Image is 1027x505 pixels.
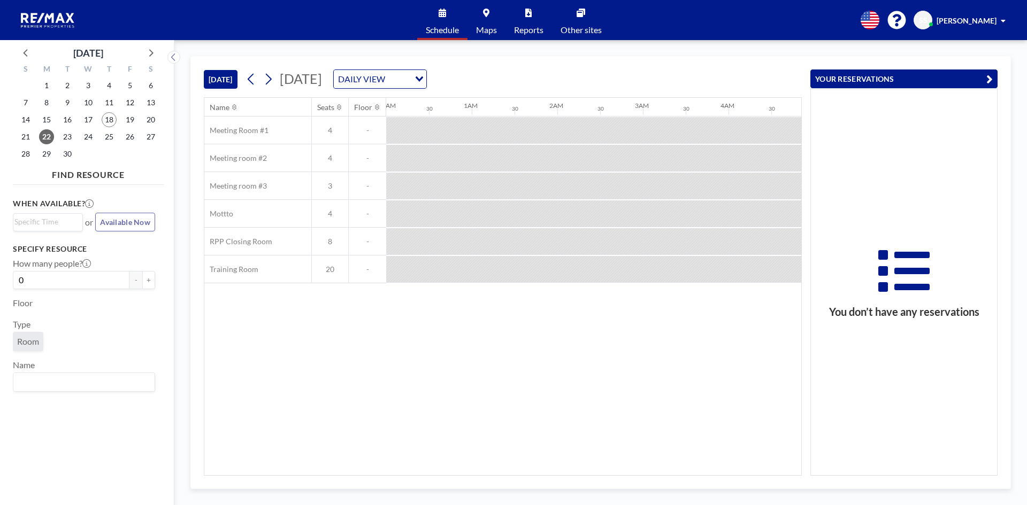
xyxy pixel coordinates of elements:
span: DAILY VIEW [336,72,387,86]
span: Meeting Room #1 [204,126,269,135]
div: Name [210,103,229,112]
span: - [349,209,386,219]
span: Thursday, September 11, 2025 [102,95,117,110]
span: Wednesday, September 24, 2025 [81,129,96,144]
span: Room [17,336,39,347]
h3: Specify resource [13,244,155,254]
span: 3 [312,181,348,191]
input: Search for option [14,375,149,389]
span: or [85,217,93,228]
span: Schedule [426,26,459,34]
span: Wednesday, September 10, 2025 [81,95,96,110]
span: Sunday, September 7, 2025 [18,95,33,110]
span: Tuesday, September 23, 2025 [60,129,75,144]
div: 12AM [378,102,396,110]
span: Monday, September 1, 2025 [39,78,54,93]
span: Mottto [204,209,233,219]
span: Maps [476,26,497,34]
span: - [349,237,386,246]
span: Monday, September 15, 2025 [39,112,54,127]
button: + [142,271,155,289]
span: Training Room [204,265,258,274]
div: F [119,63,140,77]
span: 8 [312,237,348,246]
label: How many people? [13,258,91,269]
span: Tuesday, September 30, 2025 [60,146,75,161]
input: Search for option [14,216,76,228]
div: 30 [597,105,604,112]
span: Tuesday, September 16, 2025 [60,112,75,127]
button: - [129,271,142,289]
span: Meeting room #3 [204,181,267,191]
span: Sunday, September 28, 2025 [18,146,33,161]
div: 3AM [635,102,649,110]
div: Seats [317,103,334,112]
div: S [16,63,36,77]
span: Saturday, September 6, 2025 [143,78,158,93]
div: T [57,63,78,77]
span: 4 [312,126,348,135]
div: 30 [683,105,689,112]
div: 2AM [549,102,563,110]
span: [PERSON_NAME] [937,16,997,25]
img: organization-logo [17,10,79,31]
button: [DATE] [204,70,237,89]
span: Tuesday, September 9, 2025 [60,95,75,110]
span: - [349,181,386,191]
div: W [78,63,99,77]
span: Meeting room #2 [204,153,267,163]
div: [DATE] [73,45,103,60]
h4: FIND RESOURCE [13,165,164,180]
input: Search for option [388,72,409,86]
span: Monday, September 22, 2025 [39,129,54,144]
span: Saturday, September 27, 2025 [143,129,158,144]
div: S [140,63,161,77]
div: Floor [354,103,372,112]
div: 30 [426,105,433,112]
span: Other sites [561,26,602,34]
span: - [349,126,386,135]
span: [DATE] [280,71,322,87]
span: Saturday, September 20, 2025 [143,112,158,127]
span: Friday, September 26, 2025 [122,129,137,144]
label: Type [13,319,30,330]
div: 1AM [464,102,478,110]
span: Sunday, September 14, 2025 [18,112,33,127]
span: 4 [312,209,348,219]
span: Thursday, September 4, 2025 [102,78,117,93]
span: Wednesday, September 17, 2025 [81,112,96,127]
span: 20 [312,265,348,274]
div: Search for option [334,70,426,88]
span: Friday, September 5, 2025 [122,78,137,93]
div: 4AM [721,102,734,110]
span: Thursday, September 25, 2025 [102,129,117,144]
span: RPP Closing Room [204,237,272,246]
span: Available Now [100,217,150,227]
span: Friday, September 12, 2025 [122,95,137,110]
span: 4 [312,153,348,163]
button: Available Now [95,213,155,231]
div: 30 [769,105,775,112]
span: Sunday, September 21, 2025 [18,129,33,144]
h3: You don’t have any reservations [811,305,997,318]
span: SS [919,15,928,25]
span: Monday, September 8, 2025 [39,95,54,110]
div: 30 [512,105,518,112]
span: - [349,265,386,274]
div: T [98,63,119,77]
span: Saturday, September 13, 2025 [143,95,158,110]
label: Floor [13,298,33,308]
div: Search for option [13,214,82,230]
label: Name [13,360,35,370]
span: Tuesday, September 2, 2025 [60,78,75,93]
span: - [349,153,386,163]
span: Thursday, September 18, 2025 [102,112,117,127]
span: Monday, September 29, 2025 [39,146,54,161]
span: Reports [514,26,543,34]
span: Friday, September 19, 2025 [122,112,137,127]
span: Wednesday, September 3, 2025 [81,78,96,93]
div: Search for option [13,373,155,391]
button: YOUR RESERVATIONS [810,69,998,88]
div: M [36,63,57,77]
